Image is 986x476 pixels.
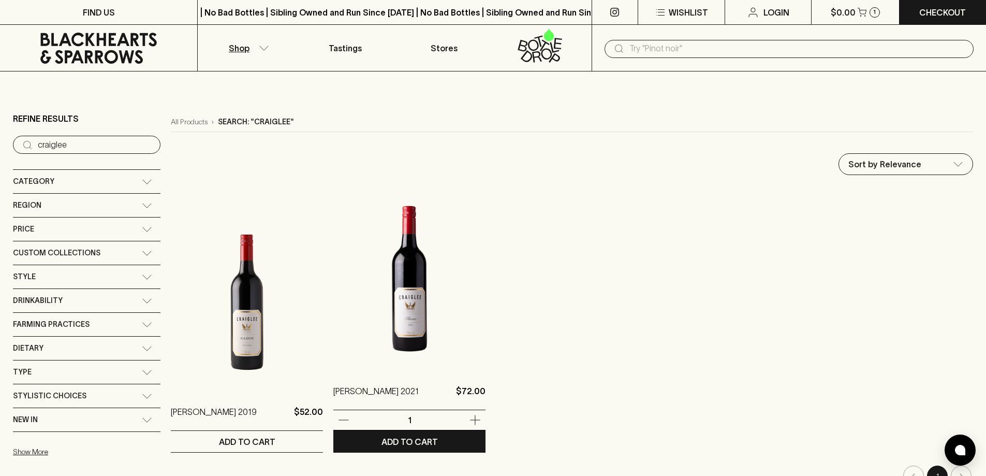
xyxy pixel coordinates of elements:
span: Category [13,175,54,188]
button: Show More [13,441,149,463]
button: Shop [198,25,296,71]
p: $0.00 [831,6,856,19]
a: [PERSON_NAME] 2021 [333,385,419,410]
p: $72.00 [456,385,485,410]
span: Style [13,270,36,283]
p: 1 [397,414,422,426]
span: Custom Collections [13,247,100,259]
p: Shop [229,42,249,54]
div: Custom Collections [13,241,160,265]
span: Type [13,366,32,379]
p: Refine Results [13,112,79,125]
span: Stylistic Choices [13,390,86,402]
div: Farming Practices [13,313,160,336]
span: Dietary [13,342,43,355]
span: Drinkability [13,294,63,307]
p: Wishlist [669,6,708,19]
span: Region [13,199,41,212]
p: Login [763,6,789,19]
p: FIND US [83,6,115,19]
p: Checkout [919,6,966,19]
div: Price [13,218,160,241]
img: bubble-icon [955,445,965,455]
input: Try "Pinot noir" [629,40,965,57]
div: Dietary [13,337,160,360]
a: All Products [171,117,208,127]
span: New In [13,413,38,426]
div: Category [13,170,160,193]
a: [PERSON_NAME] 2019 [171,406,257,430]
div: Drinkability [13,289,160,312]
p: $52.00 [294,406,323,430]
div: Stylistic Choices [13,384,160,408]
img: Craiglee Shiraz 2021 [333,188,485,369]
div: Style [13,265,160,289]
p: 1 [873,9,876,15]
div: Region [13,194,160,217]
p: › [212,117,214,127]
img: Craiglee Eadie Shiraz 2019 [171,209,323,390]
a: Stores [395,25,493,71]
span: Price [13,223,34,236]
p: ADD TO CART [381,436,438,448]
button: ADD TO CART [171,431,323,452]
p: ADD TO CART [219,436,275,448]
input: Try “Pinot noir” [38,137,152,153]
span: Farming Practices [13,318,90,331]
a: Tastings [296,25,394,71]
p: Search: "craiglee" [218,117,294,127]
div: New In [13,408,160,431]
button: ADD TO CART [333,431,485,452]
p: Sort by Relevance [848,158,921,170]
p: Stores [431,42,458,54]
div: Sort by Relevance [839,154,973,175]
div: Type [13,360,160,384]
p: Tastings [329,42,362,54]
